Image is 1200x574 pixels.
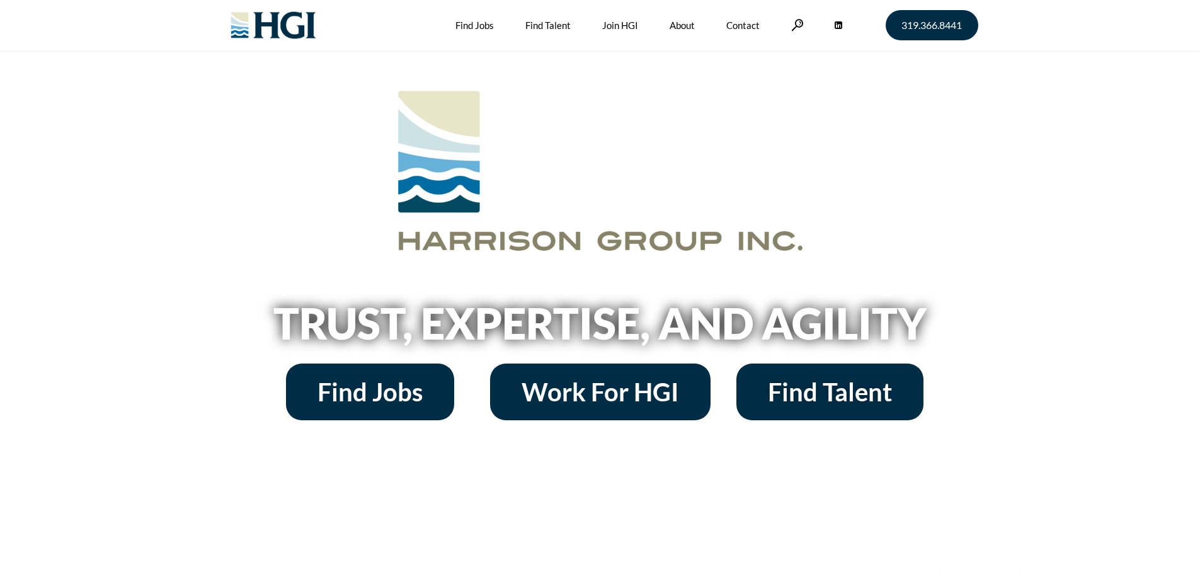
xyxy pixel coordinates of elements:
[241,302,959,345] h2: Trust, Expertise, and Agility
[901,20,962,30] span: 319.366.8441
[886,10,978,40] a: 319.366.8441
[490,364,711,420] a: Work For HGI
[522,379,679,405] span: Work For HGI
[736,364,923,420] a: Find Talent
[768,379,892,405] span: Find Talent
[317,379,423,405] span: Find Jobs
[791,19,804,31] a: Search
[286,364,454,420] a: Find Jobs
